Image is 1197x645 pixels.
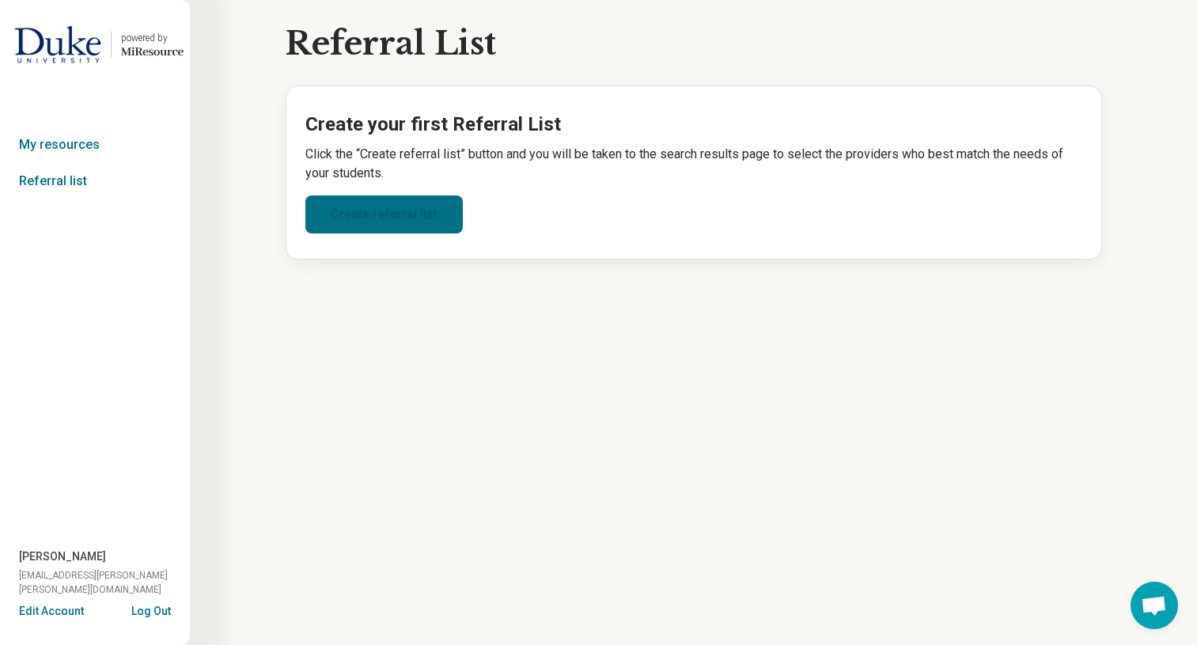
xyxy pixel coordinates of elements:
[1131,582,1178,629] div: Open chat
[14,25,101,63] img: Duke University
[121,31,184,45] div: powered by
[19,603,84,620] button: Edit Account
[19,548,106,565] span: [PERSON_NAME]
[131,603,171,616] button: Log Out
[19,568,190,597] span: [EMAIL_ADDRESS][PERSON_NAME][PERSON_NAME][DOMAIN_NAME]
[305,195,463,233] a: Create referral list
[305,145,1082,183] p: Click the “Create referral list” button and you will be taken to the search results page to selec...
[6,25,184,63] a: Duke Universitypowered by
[305,112,1082,138] h2: Create your first Referral List
[286,25,496,62] h1: Referral List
